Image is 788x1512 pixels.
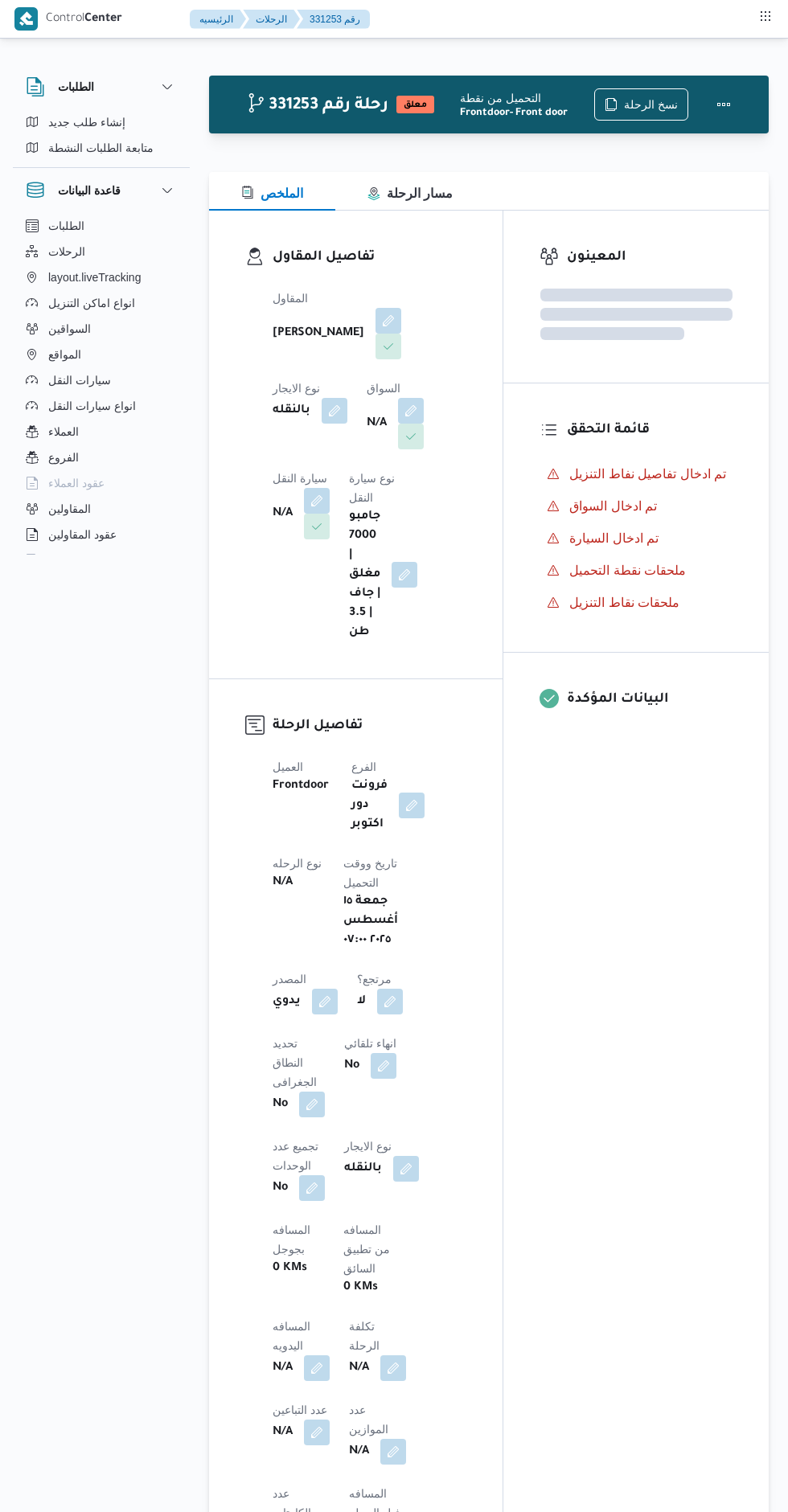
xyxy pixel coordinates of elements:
[708,88,740,121] button: Actions
[58,181,121,200] h3: قاعدة البيانات
[273,1320,310,1352] span: المسافه اليدويه
[569,561,686,580] span: ملحقات نقطة التحميل
[357,992,366,1011] b: لا
[594,88,688,121] button: نسخ الرحلة
[246,96,388,117] h2: 331253 رحلة رقم
[540,590,733,616] button: ملحقات نقاط التنزيل
[357,973,392,985] span: مرتجع؟
[460,90,594,107] div: التحميل من نقطة
[19,496,183,522] button: المقاولين
[273,1259,307,1278] b: 0 KMs
[569,596,679,609] span: ملحقات نقاط التنزيل
[273,992,301,1011] b: يدوي
[273,776,329,796] b: Frontdoor
[48,268,141,287] span: layout.liveTracking
[19,470,183,496] button: عقود العملاء
[349,1358,369,1378] b: N/A
[273,382,320,395] span: نوع الايجار
[26,181,177,200] button: قاعدة البيانات
[84,13,122,26] b: Center
[26,77,177,96] button: الطلبات
[273,247,466,268] h3: تفاصيل المقاول
[273,1037,317,1088] span: تحديد النطاق الجغرافى
[19,522,183,547] button: عقود المقاولين
[569,529,659,548] span: تم ادخال السيارة
[48,345,81,364] span: المواقع
[273,1178,288,1198] b: No
[19,445,183,470] button: الفروع
[19,264,183,290] button: layout.liveTracking
[48,525,117,544] span: عقود المقاولين
[13,213,190,561] div: قاعدة البيانات
[19,290,183,316] button: انواع اماكن التنزيل
[19,213,183,239] button: الطلبات
[297,10,370,29] button: 331253 رقم
[48,371,111,390] span: سيارات النقل
[273,504,293,523] b: N/A
[58,77,94,96] h3: الطلبات
[48,242,85,261] span: الرحلات
[343,892,398,950] b: جمعة ١٥ أغسطس ٢٠٢٥ ٠٧:٠٠
[48,216,84,236] span: الطلبات
[273,715,466,737] h3: تفاصيل الرحلة
[273,472,327,485] span: سيارة النقل
[273,760,303,773] span: العميل
[19,367,183,393] button: سيارات النقل
[273,1095,288,1114] b: No
[569,531,659,545] span: تم ادخال السيارة
[569,499,657,513] span: تم ادخال السواق
[273,401,310,420] b: بالنقله
[48,113,125,132] span: إنشاء طلب جديد
[344,1159,382,1178] b: بالنقله
[19,109,183,135] button: إنشاء طلب جديد
[624,95,678,114] span: نسخ الرحلة
[540,558,733,584] button: ملحقات نقطة التحميل
[569,497,657,516] span: تم ادخال السواق
[344,1140,392,1153] span: نوع الايجار
[404,100,427,110] b: معلق
[273,1140,318,1172] span: تجميع عدد الوحدات
[349,1320,380,1352] span: تكلفة الرحلة
[567,689,733,711] h3: البيانات المؤكدة
[367,414,387,433] b: N/A
[569,467,726,481] span: تم ادخال تفاصيل نفاط التنزيل
[19,393,183,419] button: انواع سيارات النقل
[48,473,105,493] span: عقود العملاء
[48,293,135,313] span: انواع اماكن التنزيل
[273,973,306,985] span: المصدر
[273,1403,327,1416] span: عدد التباعين
[351,776,388,834] b: فرونت دور اكتوبر
[273,1223,310,1256] span: المسافه بجوجل
[19,316,183,342] button: السواقين
[19,419,183,445] button: العملاء
[351,760,376,773] span: الفرع
[344,1056,359,1076] b: No
[460,107,594,120] b: Frontdoor - Front door
[48,499,91,518] span: المقاولين
[567,420,733,441] h3: قائمة التحقق
[273,1358,293,1378] b: N/A
[19,342,183,367] button: المواقع
[273,292,308,305] span: المقاول
[273,857,322,870] span: نوع الرحله
[569,593,679,613] span: ملحقات نقاط التنزيل
[567,247,733,268] h3: المعينون
[396,96,434,113] span: معلق
[190,10,246,29] button: الرئيسيه
[349,1403,388,1436] span: عدد الموازين
[19,547,183,573] button: اجهزة التليفون
[48,138,154,158] span: متابعة الطلبات النشطة
[343,857,397,889] span: تاريخ ووقت التحميل
[243,10,300,29] button: الرحلات
[13,109,190,167] div: الطلبات
[349,1442,369,1461] b: N/A
[540,526,733,551] button: تم ادخال السيارة
[48,551,115,570] span: اجهزة التليفون
[540,461,733,487] button: تم ادخال تفاصيل نفاط التنزيل
[273,1423,293,1442] b: N/A
[344,1037,396,1050] span: انهاء تلقائي
[569,465,726,484] span: تم ادخال تفاصيل نفاط التنزيل
[19,239,183,264] button: الرحلات
[48,448,79,467] span: الفروع
[273,324,364,343] b: [PERSON_NAME]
